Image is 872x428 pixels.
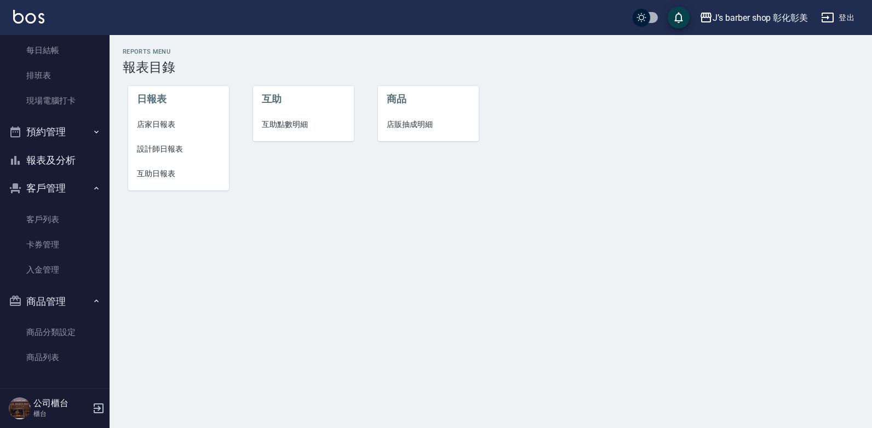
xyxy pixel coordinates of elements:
[253,86,354,112] li: 互助
[128,86,229,112] li: 日報表
[33,409,89,419] p: 櫃台
[4,118,105,146] button: 預約管理
[128,137,229,161] a: 設計師日報表
[817,8,859,28] button: 登出
[4,38,105,63] a: 每日結帳
[262,119,345,130] span: 互助點數明細
[123,48,859,55] h2: Reports Menu
[4,88,105,113] a: 現場電腦打卡
[378,86,479,112] li: 商品
[33,398,89,409] h5: 公司櫃台
[13,10,44,24] img: Logo
[253,112,354,137] a: 互助點數明細
[4,174,105,203] button: 客戶管理
[713,11,808,25] div: J’s barber shop 彰化彰美
[4,345,105,370] a: 商品列表
[137,119,220,130] span: 店家日報表
[378,112,479,137] a: 店販抽成明細
[4,257,105,282] a: 入金管理
[4,207,105,232] a: 客戶列表
[4,320,105,345] a: 商品分類設定
[668,7,690,28] button: save
[9,397,31,419] img: Person
[4,287,105,316] button: 商品管理
[4,232,105,257] a: 卡券管理
[387,119,470,130] span: 店販抽成明細
[4,63,105,88] a: 排班表
[128,161,229,186] a: 互助日報表
[695,7,812,29] button: J’s barber shop 彰化彰美
[137,143,220,155] span: 設計師日報表
[128,112,229,137] a: 店家日報表
[4,146,105,175] button: 報表及分析
[123,60,859,75] h3: 報表目錄
[137,168,220,180] span: 互助日報表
